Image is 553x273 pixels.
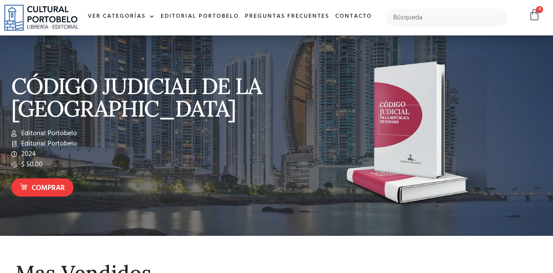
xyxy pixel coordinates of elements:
a: Ver Categorías [85,7,158,26]
a: Comprar [11,178,73,197]
a: 0 [528,9,540,21]
span: 0 [536,6,543,13]
a: Contacto [332,7,375,26]
span: Editorial Portobelo [19,128,77,139]
a: Preguntas frecuentes [242,7,332,26]
span: Editorial Portobelo [19,139,77,149]
span: Comprar [32,183,65,194]
input: Búsqueda [386,9,508,27]
span: $ 50.00 [19,159,43,170]
a: Editorial Portobelo [158,7,242,26]
p: CÓDIGO JUDICIAL DE LA [GEOGRAPHIC_DATA] [11,75,272,120]
span: 2024 [19,149,36,159]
